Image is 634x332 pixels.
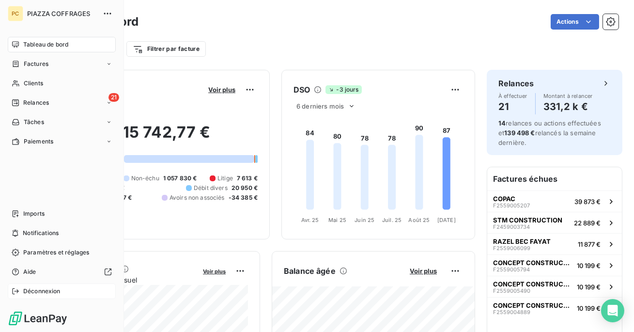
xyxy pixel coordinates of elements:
[543,93,593,99] span: Montant à relancer
[24,79,43,88] span: Clients
[24,60,48,68] span: Factures
[493,267,530,272] span: F2559005794
[504,129,535,137] span: 139 498 €
[493,259,573,267] span: CONCEPT CONSTRUCTION
[131,174,159,183] span: Non-échu
[203,268,226,275] span: Voir plus
[229,193,258,202] span: -34 385 €
[200,267,229,275] button: Voir plus
[493,203,530,208] span: F2559005207
[23,248,89,257] span: Paramètres et réglages
[24,118,44,126] span: Tâches
[23,209,45,218] span: Imports
[23,229,59,237] span: Notifications
[23,40,68,49] span: Tableau de bord
[498,78,534,89] h6: Relances
[487,190,622,212] button: COPACF255900520739 873 €
[294,84,310,95] h6: DSO
[498,119,601,146] span: relances ou actions effectuées et relancés la semaine dernière.
[194,184,228,192] span: Débit divers
[325,85,361,94] span: -3 jours
[574,219,601,227] span: 22 889 €
[24,137,53,146] span: Paiements
[170,193,225,202] span: Avoirs non associés
[126,41,206,57] button: Filtrer par facture
[487,167,622,190] h6: Factures échues
[237,174,258,183] span: 7 613 €
[205,85,238,94] button: Voir plus
[8,311,68,326] img: Logo LeanPay
[493,309,530,315] span: F2559004889
[493,195,515,203] span: COPAC
[410,267,437,275] span: Voir plus
[578,240,601,248] span: 11 877 €
[23,287,61,296] span: Déconnexion
[487,254,622,276] button: CONCEPT CONSTRUCTIONF255900579410 199 €
[284,265,336,277] h6: Balance âgée
[487,233,622,254] button: RAZEL BEC FAYATF255900609911 877 €
[487,276,622,297] button: CONCEPT CONSTRUCTIONF255900549010 199 €
[498,99,527,114] h4: 21
[493,237,551,245] span: RAZEL BEC FAYAT
[232,184,258,192] span: 20 950 €
[301,217,319,223] tspan: Avr. 25
[551,14,599,30] button: Actions
[493,224,530,230] span: F2459003734
[493,245,530,251] span: F2559006099
[296,102,344,110] span: 6 derniers mois
[543,99,593,114] h4: 331,2 k €
[217,174,233,183] span: Litige
[407,267,440,275] button: Voir plus
[493,280,573,288] span: CONCEPT CONSTRUCTION
[493,288,530,294] span: F2559005490
[498,93,527,99] span: À effectuer
[23,98,49,107] span: Relances
[108,93,119,102] span: 21
[601,299,624,322] div: Open Intercom Messenger
[498,119,506,127] span: 14
[8,6,23,21] div: PC
[355,217,374,223] tspan: Juin 25
[23,268,36,276] span: Aide
[8,264,116,280] a: Aide
[577,283,601,291] span: 10 199 €
[437,217,456,223] tspan: [DATE]
[408,217,430,223] tspan: Août 25
[574,198,601,206] span: 39 873 €
[577,304,601,312] span: 10 199 €
[487,297,622,318] button: CONCEPT CONSTRUCTIONF255900488910 199 €
[55,123,258,152] h2: 1 515 742,77 €
[208,86,235,94] span: Voir plus
[328,217,346,223] tspan: Mai 25
[163,174,197,183] span: 1 057 830 €
[493,301,573,309] span: CONCEPT CONSTRUCTION
[577,262,601,269] span: 10 199 €
[55,275,196,285] span: Chiffre d'affaires mensuel
[493,216,562,224] span: STM CONSTRUCTION
[487,212,622,233] button: STM CONSTRUCTIONF245900373422 889 €
[382,217,402,223] tspan: Juil. 25
[27,10,97,17] span: PIAZZA COFFRAGES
